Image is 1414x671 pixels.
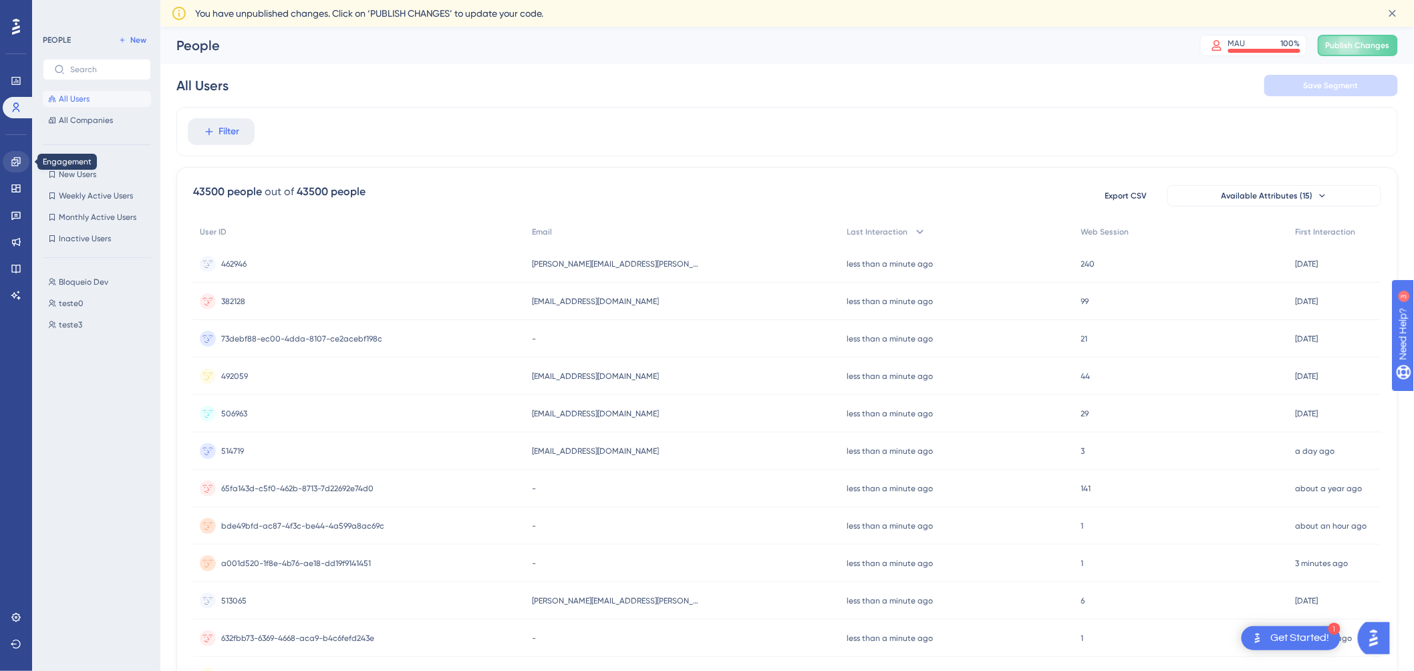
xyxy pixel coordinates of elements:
div: 1 [1328,623,1340,635]
span: Weekly Active Users [59,190,133,201]
button: teste3 [43,317,159,333]
span: - [532,558,536,569]
span: 21 [1081,333,1088,344]
button: All Companies [43,112,151,128]
span: 1 [1081,633,1084,644]
span: 514719 [221,446,244,456]
span: You have unpublished changes. Click on ‘PUBLISH CHANGES’ to update your code. [195,5,543,21]
time: a day ago [1296,446,1335,456]
span: First Interaction [1296,227,1356,237]
div: PEOPLE [43,35,71,45]
button: Filter [188,118,255,145]
span: teste0 [59,298,84,309]
button: Weekly Active Users [43,188,151,204]
button: Bloqueio Dev [43,274,159,290]
span: 1 [1081,558,1084,569]
span: 6 [1081,595,1085,606]
span: New Users [59,169,96,180]
time: [DATE] [1296,297,1318,306]
span: User ID [200,227,227,237]
span: Need Help? [31,3,84,19]
span: [EMAIL_ADDRESS][DOMAIN_NAME] [532,446,659,456]
time: less than a minute ago [847,521,934,531]
div: out of [265,184,294,200]
span: 3 [1081,446,1085,456]
time: less than a minute ago [847,409,934,418]
button: Inactive Users [43,231,151,247]
button: Monthly Active Users [43,209,151,225]
span: 462946 [221,259,247,269]
div: 3 [92,7,96,17]
span: 506963 [221,408,247,419]
span: Bloqueio Dev [59,277,108,287]
time: [DATE] [1296,596,1318,606]
span: 1 [1081,521,1084,531]
span: 44 [1081,371,1091,382]
span: 141 [1081,483,1091,494]
button: New [114,32,151,48]
button: Export CSV [1093,185,1159,207]
time: less than a minute ago [847,259,934,269]
button: Save Segment [1264,75,1398,96]
time: 3 minutes ago [1296,559,1349,568]
div: 100 % [1281,38,1300,49]
span: 382128 [221,296,245,307]
span: Publish Changes [1326,40,1390,51]
time: [DATE] [1296,409,1318,418]
div: MAU [1228,38,1246,49]
img: launcher-image-alternative-text [1250,630,1266,646]
span: Inactive Users [59,233,111,244]
span: 513065 [221,595,247,606]
span: New [130,35,146,45]
span: [EMAIL_ADDRESS][DOMAIN_NAME] [532,296,659,307]
time: about a year ago [1296,484,1363,493]
span: Monthly Active Users [59,212,136,223]
span: All Companies [59,115,113,126]
div: 43500 people [193,184,262,200]
div: People [176,36,1167,55]
button: teste0 [43,295,159,311]
span: Email [532,227,552,237]
button: Available Attributes (15) [1167,185,1381,207]
button: All Users [43,91,151,107]
time: less than a minute ago [847,372,934,381]
span: Last Interaction [847,227,908,237]
time: less than a minute ago [847,334,934,344]
span: 73debf88-ec00-4dda-8107-ce2acebf198c [221,333,382,344]
span: [PERSON_NAME][EMAIL_ADDRESS][PERSON_NAME][PERSON_NAME][DOMAIN_NAME] [532,259,699,269]
span: Web Session [1081,227,1129,237]
iframe: UserGuiding AI Assistant Launcher [1358,618,1398,658]
span: Export CSV [1105,190,1147,201]
time: [DATE] [1296,334,1318,344]
time: [DATE] [1296,259,1318,269]
span: 29 [1081,408,1089,419]
span: - [532,333,536,344]
span: 99 [1081,296,1089,307]
span: a001d520-1f8e-4b76-ae18-dd19f9141451 [221,558,371,569]
time: less than a minute ago [847,297,934,306]
span: [EMAIL_ADDRESS][DOMAIN_NAME] [532,371,659,382]
span: Available Attributes (15) [1222,190,1313,201]
span: 492059 [221,371,248,382]
time: less than a minute ago [847,446,934,456]
span: - [532,483,536,494]
span: 240 [1081,259,1095,269]
span: [PERSON_NAME][EMAIL_ADDRESS][PERSON_NAME][DOMAIN_NAME] [532,595,699,606]
button: Publish Changes [1318,35,1398,56]
time: less than a minute ago [847,559,934,568]
time: less than a minute ago [847,634,934,643]
div: Get Started! [1271,631,1330,646]
span: [EMAIL_ADDRESS][DOMAIN_NAME] [532,408,659,419]
div: Open Get Started! checklist, remaining modules: 1 [1242,626,1340,650]
time: about an hour ago [1296,521,1367,531]
time: less than a minute ago [847,484,934,493]
span: 65fa143d-c5f0-462b-8713-7d22692e74d0 [221,483,374,494]
span: All Users [59,94,90,104]
input: Search [70,65,140,74]
span: - [532,633,536,644]
span: - [532,521,536,531]
span: 632fbb73-6369-4668-aca9-b4c6fefd243e [221,633,374,644]
div: All Users [176,76,229,95]
div: 43500 people [297,184,366,200]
